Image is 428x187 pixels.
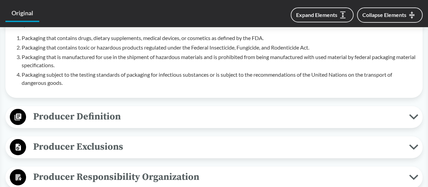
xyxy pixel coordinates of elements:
li: Packaging that contains drugs, dietary supplements, medical devices, or cosmetics as defined by t... [22,34,417,42]
li: Packaging that is manufactured for use in the shipment of hazardous materials and is prohibited f... [22,53,417,69]
button: Producer Exclusions [8,138,420,156]
button: Producer Responsibility Organization [8,169,420,186]
span: Producer Responsibility Organization [26,169,409,185]
li: Packaging that contains toxic or hazardous products regulated under the Federal Insecticide, Fung... [22,43,417,52]
span: Producer Definition [26,109,409,124]
span: Producer Exclusions [26,139,409,154]
button: Collapse Elements [357,7,423,23]
button: Producer Definition [8,108,420,126]
li: Packaging subject to the testing standards of packaging for infectious substances or is subject t... [22,71,417,87]
button: Expand Elements [291,7,354,22]
a: Original [5,5,39,22]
